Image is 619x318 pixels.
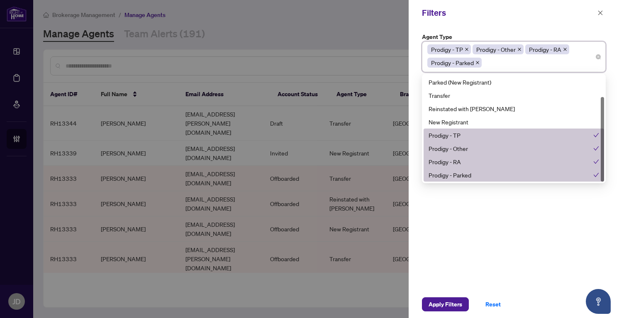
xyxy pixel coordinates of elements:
span: close [597,10,603,16]
div: Transfer [424,89,604,102]
div: New Registrant [424,115,604,129]
span: close-circle [596,54,601,59]
button: Open asap [586,289,611,314]
label: Agent Type [422,32,606,41]
span: Apply Filters [429,298,462,311]
span: close [563,47,567,51]
span: check [593,159,599,165]
div: New Registrant [429,117,599,126]
div: Filters [422,7,595,19]
span: check [593,132,599,138]
div: Parked (New Registrant) [429,78,599,87]
span: Prodigy - Other [473,44,524,54]
span: Prodigy - Other [476,45,516,54]
span: close [475,61,480,65]
span: Prodigy - RA [529,45,561,54]
span: Reset [485,298,501,311]
div: Prodigy - Parked [424,168,604,182]
div: Prodigy - Parked [429,170,593,180]
span: Prodigy - RA [525,44,569,54]
button: Apply Filters [422,297,469,311]
div: Parked (New Registrant) [424,75,604,89]
div: Reinstated with [PERSON_NAME] [429,104,599,113]
div: Transfer [429,91,599,100]
div: Prodigy - Other [424,142,604,155]
span: Prodigy - Parked [431,58,474,67]
div: Prodigy - Other [429,144,593,153]
button: Reset [479,297,507,311]
div: Reinstated with RAHR [424,102,604,115]
span: Prodigy - TP [431,45,463,54]
span: check [593,172,599,178]
span: Prodigy - Parked [427,58,482,68]
div: Prodigy - TP [424,129,604,142]
div: Prodigy - TP [429,131,593,140]
div: Prodigy - RA [424,155,604,168]
div: Prodigy - RA [429,157,593,166]
span: check [593,146,599,151]
span: close [517,47,522,51]
span: Prodigy - TP [427,44,471,54]
span: close [465,47,469,51]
